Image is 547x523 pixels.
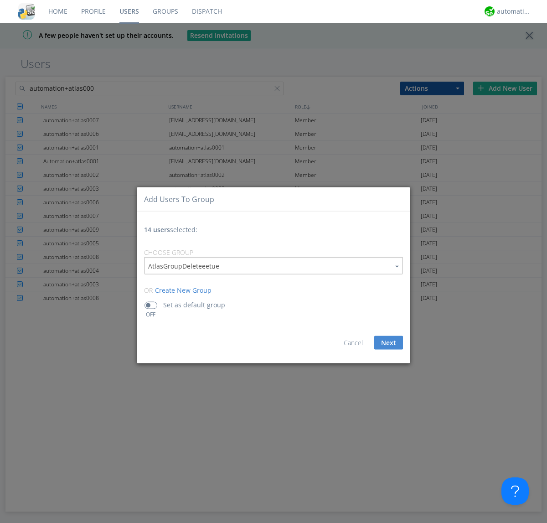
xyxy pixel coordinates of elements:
span: Create New Group [155,286,212,295]
p: Set as default group [163,300,225,310]
img: cddb5a64eb264b2086981ab96f4c1ba7 [18,3,35,20]
span: or [144,286,153,295]
div: Choose Group [144,248,403,257]
span: selected: [144,225,197,234]
span: 14 users [144,225,170,234]
button: Next [374,336,403,350]
a: Cancel [344,338,363,347]
img: d2d01cd9b4174d08988066c6d424eccd [485,6,495,16]
input: Type to find a group to add users to [144,258,403,274]
div: OFF [140,311,161,318]
div: automation+atlas [497,7,531,16]
div: Add users to group [144,194,214,204]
